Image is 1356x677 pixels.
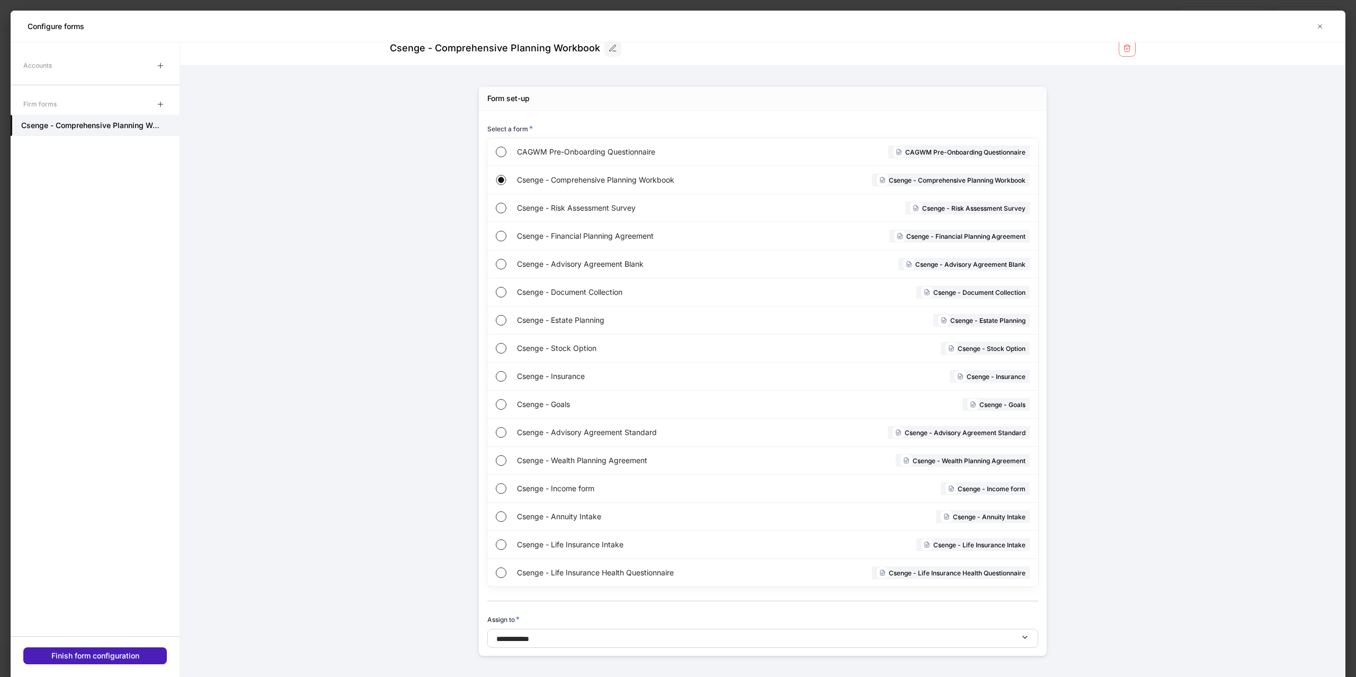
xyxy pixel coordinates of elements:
div: Finish form configuration [51,651,139,661]
div: Csenge - Life Insurance Intake [916,538,1030,551]
span: Csenge - Document Collection [517,287,761,297]
h5: Configure forms [28,21,84,32]
span: Csenge - Wealth Planning Agreement [517,455,763,466]
span: CAGWM Pre-Onboarding Questionnaire [517,147,763,157]
span: Csenge - Estate Planning [517,315,761,326]
div: Csenge - Life Insurance Health Questionnaire [872,566,1030,579]
span: Csenge - Income form [517,483,759,494]
div: Csenge - Goals [962,398,1030,411]
div: Csenge - Annuity Intake [936,510,1030,523]
div: Csenge - Comprehensive Planning Workbook [390,42,600,55]
span: Csenge - Stock Option [517,343,760,354]
div: Csenge - Advisory Agreement Blank [898,258,1030,270]
h6: Assign to [487,614,520,625]
h6: Select a form [487,123,533,134]
span: Csenge - Advisory Agreement Blank [517,259,763,269]
span: Csenge - Insurance [517,371,759,382]
span: Csenge - Life Insurance Intake [517,539,762,550]
button: Finish form configuration [23,647,167,664]
span: Csenge - Financial Planning Agreement [517,231,763,241]
div: Accounts [23,56,52,75]
a: Csenge - Comprehensive Planning Workbook [11,115,180,136]
span: Csenge - Risk Assessment Survey [517,203,762,213]
span: Csenge - Annuity Intake [517,511,760,522]
div: Csenge - Comprehensive Planning Workbook [872,174,1030,186]
div: Csenge - Risk Assessment Survey [905,202,1030,214]
h5: Csenge - Comprehensive Planning Workbook [21,120,163,131]
span: Csenge - Comprehensive Planning Workbook [517,175,765,185]
span: Csenge - Life Insurance Health Questionnaire [517,567,764,578]
span: Csenge - Goals [517,399,758,410]
div: Csenge - Income form [941,482,1030,495]
div: Csenge - Financial Planning Agreement [889,230,1030,242]
div: CAGWM Pre-Onboarding Questionnaire [888,146,1030,158]
span: Csenge - Advisory Agreement Standard [517,427,764,438]
div: Firm forms [23,95,57,113]
div: Csenge - Document Collection [916,286,1030,299]
div: Form set-up [487,93,530,104]
div: Csenge - Wealth Planning Agreement [896,454,1030,467]
div: Csenge - Estate Planning [933,314,1030,327]
div: Csenge - Stock Option [941,342,1030,355]
div: Csenge - Advisory Agreement Standard [888,426,1030,439]
div: Csenge - Insurance [950,370,1030,383]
